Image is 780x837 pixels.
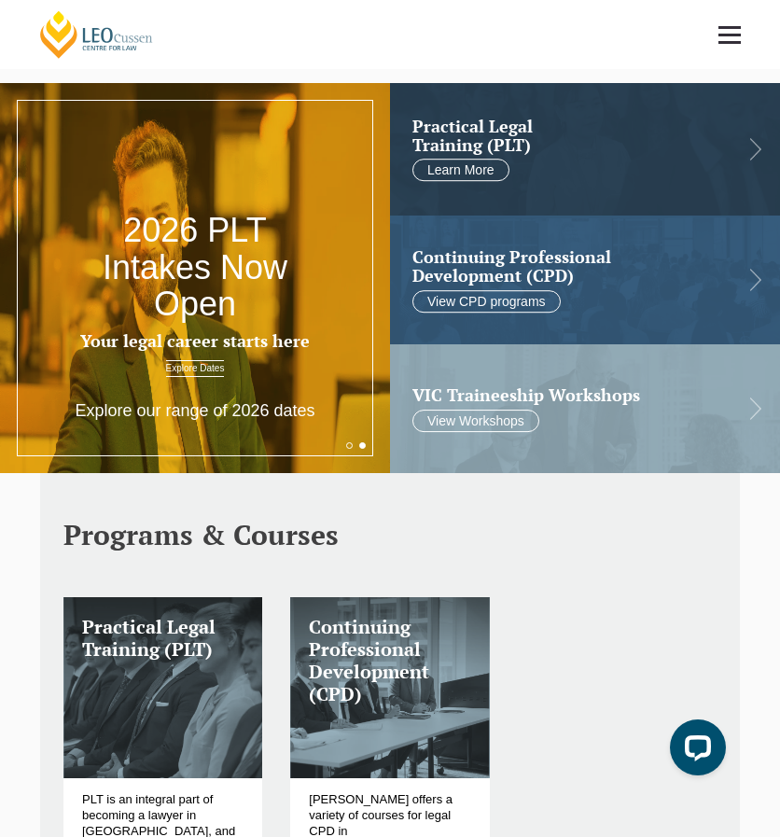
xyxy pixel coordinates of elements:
h2: 2026 PLT Intakes Now Open [78,212,313,323]
a: VIC Traineeship Workshops [412,386,728,405]
h3: Continuing Professional Development (CPD) [309,616,470,705]
button: 2 [359,442,366,449]
a: [PERSON_NAME] Centre for Law [37,9,156,60]
button: 1 [346,442,353,449]
a: Learn More [412,160,509,182]
h3: Your legal career starts here [78,332,313,351]
a: Explore Dates [166,360,225,377]
h2: Continuing Professional Development (CPD) [412,248,728,286]
iframe: LiveChat chat widget [655,712,733,790]
h2: Programs & Courses [63,520,717,551]
h2: Practical Legal Training (PLT) [412,118,728,155]
a: Continuing Professional Development (CPD) [290,597,489,778]
a: View CPD programs [412,290,561,313]
a: Practical LegalTraining (PLT) [412,118,728,155]
a: View Workshops [412,410,539,432]
p: Explore our range of 2026 dates [31,400,358,422]
h3: Practical Legal Training (PLT) [82,616,244,661]
a: Practical Legal Training (PLT) [63,597,262,778]
a: Continuing ProfessionalDevelopment (CPD) [412,248,728,286]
